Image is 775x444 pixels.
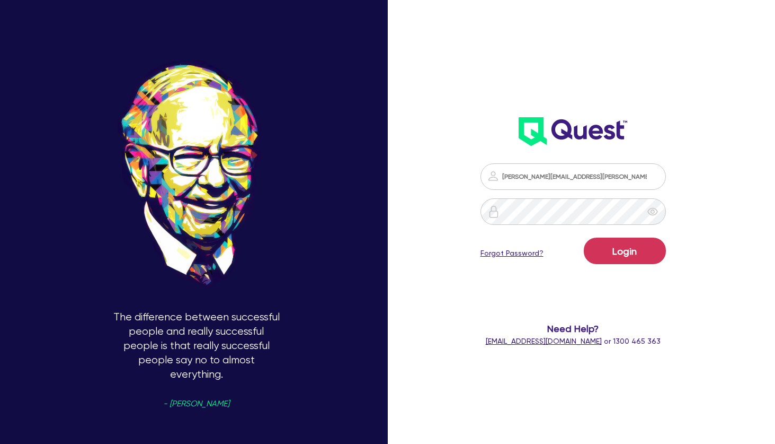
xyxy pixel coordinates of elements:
a: Forgot Password? [480,248,544,259]
span: or 1300 465 363 [486,337,661,345]
span: - [PERSON_NAME] [163,400,229,408]
input: Email address [480,163,666,190]
img: wH2k97JdezQIQAAAABJRU5ErkJggg== [519,117,627,146]
span: eye [647,206,658,217]
img: icon-password [487,205,500,218]
a: [EMAIL_ADDRESS][DOMAIN_NAME] [486,337,602,345]
span: Need Help? [473,321,672,336]
img: icon-password [487,170,500,182]
button: Login [584,238,666,264]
